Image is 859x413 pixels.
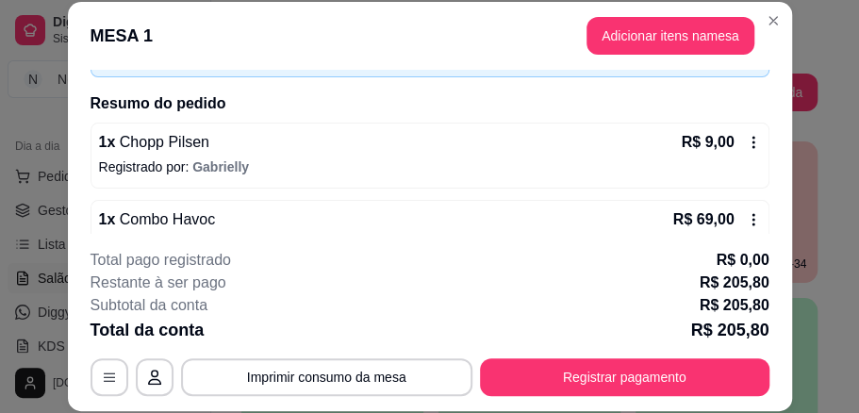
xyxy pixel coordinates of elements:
button: Close [758,6,788,36]
p: R$ 69,00 [673,208,735,231]
p: R$ 205,80 [700,294,769,317]
button: Imprimir consumo da mesa [181,358,472,396]
h2: Resumo do pedido [91,92,769,115]
span: Gabrielly [192,159,249,174]
p: R$ 0,00 [716,249,768,272]
p: Registrado por: [99,157,761,176]
span: Combo Havoc [115,211,215,227]
p: R$ 205,80 [690,317,768,343]
button: Adicionar itens namesa [586,17,754,55]
p: R$ 205,80 [700,272,769,294]
p: 1 x [99,131,209,154]
p: Subtotal da conta [91,294,208,317]
p: 1 x [99,208,216,231]
p: Total da conta [91,317,205,343]
p: Total pago registrado [91,249,231,272]
p: R$ 9,00 [681,131,734,154]
span: Chopp Pilsen [115,134,209,150]
header: MESA 1 [68,2,792,70]
button: Registrar pagamento [480,358,769,396]
p: Restante à ser pago [91,272,226,294]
